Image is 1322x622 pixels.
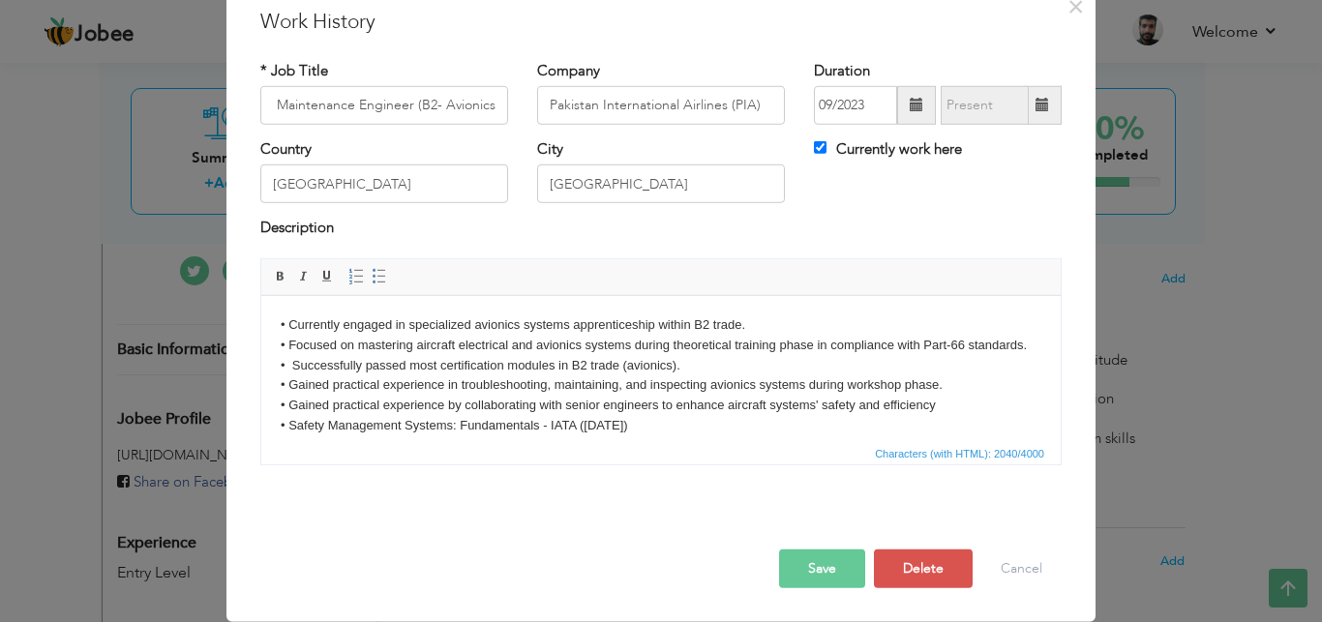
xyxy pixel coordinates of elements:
[293,266,315,287] a: Italic
[260,139,312,160] label: Country
[941,86,1029,125] input: Present
[260,7,1062,36] h3: Work History
[814,86,897,125] input: From
[346,266,367,287] a: Insert/Remove Numbered List
[260,218,334,238] label: Description
[981,549,1062,588] button: Cancel
[537,60,600,80] label: Company
[814,60,870,80] label: Duration
[814,139,962,160] label: Currently work here
[871,445,1050,462] div: Statistics
[369,266,390,287] a: Insert/Remove Bulleted List
[316,266,338,287] a: Underline
[270,266,291,287] a: Bold
[779,549,865,588] button: Save
[261,296,1061,441] iframe: Rich Text Editor, workEditor
[814,141,826,154] input: Currently work here
[537,139,563,160] label: City
[874,549,973,588] button: Delete
[260,60,328,80] label: * Job Title
[871,445,1048,462] span: Characters (with HTML): 2040/4000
